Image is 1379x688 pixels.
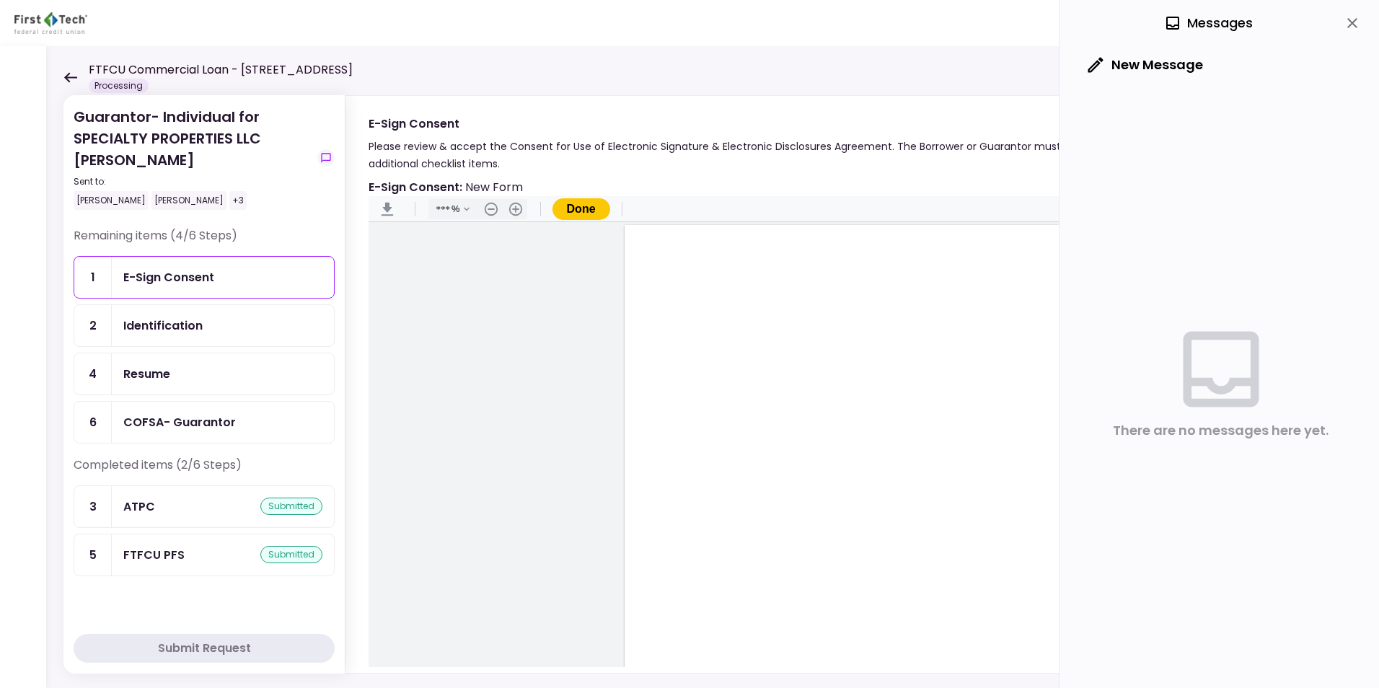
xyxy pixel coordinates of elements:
[74,634,335,663] button: Submit Request
[123,268,214,286] div: E-Sign Consent
[74,486,112,527] div: 3
[14,12,87,34] img: Partner icon
[74,191,149,210] div: [PERSON_NAME]
[369,179,462,195] strong: E-Sign Consent :
[123,546,185,564] div: FTFCU PFS
[74,305,112,346] div: 2
[74,257,112,298] div: 1
[260,546,322,563] div: submitted
[123,498,155,516] div: ATPC
[369,178,523,196] div: New Form
[369,138,1235,172] div: Please review & accept the Consent for Use of Electronic Signature & Electronic Disclosures Agree...
[74,175,312,188] div: Sent to:
[74,534,112,575] div: 5
[74,106,312,210] div: Guarantor- Individual for SPECIALTY PROPERTIES LLC [PERSON_NAME]
[317,149,335,167] button: show-messages
[89,61,353,79] h1: FTFCU Commercial Loan - [STREET_ADDRESS]
[260,498,322,515] div: submitted
[74,256,335,299] a: 1E-Sign Consent
[89,79,149,93] div: Processing
[74,485,335,528] a: 3ATPCsubmitted
[123,317,203,335] div: Identification
[345,95,1350,674] div: E-Sign ConsentPlease review & accept the Consent for Use of Electronic Signature & Electronic Dis...
[74,457,335,485] div: Completed items (2/6 Steps)
[123,413,236,431] div: COFSA- Guarantor
[74,353,335,395] a: 4Resume
[74,534,335,576] a: 5FTFCU PFSsubmitted
[1340,11,1365,35] button: close
[1077,46,1215,84] button: New Message
[74,353,112,394] div: 4
[229,191,247,210] div: +3
[74,304,335,347] a: 2Identification
[74,402,112,443] div: 6
[74,227,335,256] div: Remaining items (4/6 Steps)
[1113,420,1329,441] div: There are no messages here yet.
[369,115,1235,133] div: E-Sign Consent
[151,191,226,210] div: [PERSON_NAME]
[158,640,251,657] div: Submit Request
[74,401,335,444] a: 6COFSA- Guarantor
[1164,12,1253,34] div: Messages
[123,365,170,383] div: Resume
